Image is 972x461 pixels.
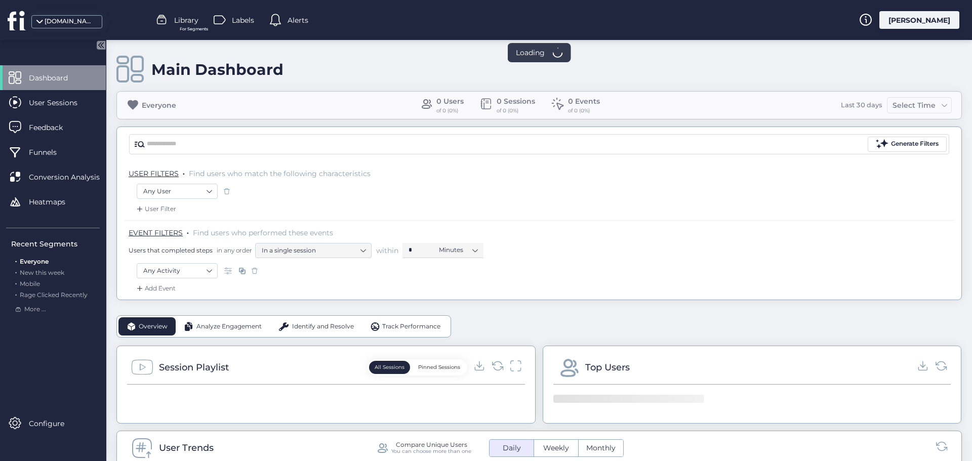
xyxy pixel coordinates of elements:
div: Top Users [585,360,630,374]
span: Identify and Resolve [292,322,354,331]
span: Conversion Analysis [29,172,115,183]
div: Session Playlist [159,360,229,374]
span: Labels [232,15,254,26]
button: Generate Filters [868,137,947,152]
span: Find users who match the following characteristics [189,169,371,178]
span: . [15,256,17,265]
span: . [15,278,17,287]
span: Mobile [20,280,40,287]
button: Monthly [579,440,623,456]
nz-select-item: Any Activity [143,263,211,278]
span: Dashboard [29,72,83,83]
span: . [187,226,189,236]
button: All Sessions [369,361,410,374]
span: . [15,289,17,299]
span: New this week [20,269,64,276]
button: Daily [490,440,534,456]
span: . [183,167,185,177]
span: Analyze Engagement [196,322,262,331]
span: Loading [516,47,545,58]
span: . [15,267,17,276]
span: Library [174,15,198,26]
div: [DOMAIN_NAME] [45,17,95,26]
div: [PERSON_NAME] [879,11,959,29]
span: Users that completed steps [129,246,213,255]
span: Everyone [20,258,49,265]
nz-select-item: Minutes [439,242,477,258]
nz-select-item: In a single session [262,243,365,258]
span: Funnels [29,147,72,158]
div: User Trends [159,441,214,455]
div: Compare Unique Users [396,441,467,448]
div: You can choose more than one [391,448,471,454]
nz-select-item: Any User [143,184,211,199]
span: Weekly [537,443,575,453]
span: For Segments [180,26,208,32]
div: Recent Segments [11,238,100,249]
span: within [376,245,398,256]
div: Main Dashboard [151,60,283,79]
button: Weekly [534,440,578,456]
span: Track Performance [382,322,440,331]
span: Overview [139,322,168,331]
span: Daily [497,443,527,453]
span: in any order [215,246,252,255]
div: User Filter [135,204,176,214]
span: Find users who performed these events [193,228,333,237]
span: Configure [29,418,79,429]
span: EVENT FILTERS [129,228,183,237]
span: USER FILTERS [129,169,179,178]
span: Alerts [288,15,308,26]
span: Feedback [29,122,78,133]
span: Rage Clicked Recently [20,291,88,299]
div: Add Event [135,283,176,294]
button: Pinned Sessions [413,361,466,374]
span: User Sessions [29,97,93,108]
span: Monthly [580,443,622,453]
span: Heatmaps [29,196,80,207]
span: More ... [24,305,46,314]
div: Generate Filters [891,139,939,149]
